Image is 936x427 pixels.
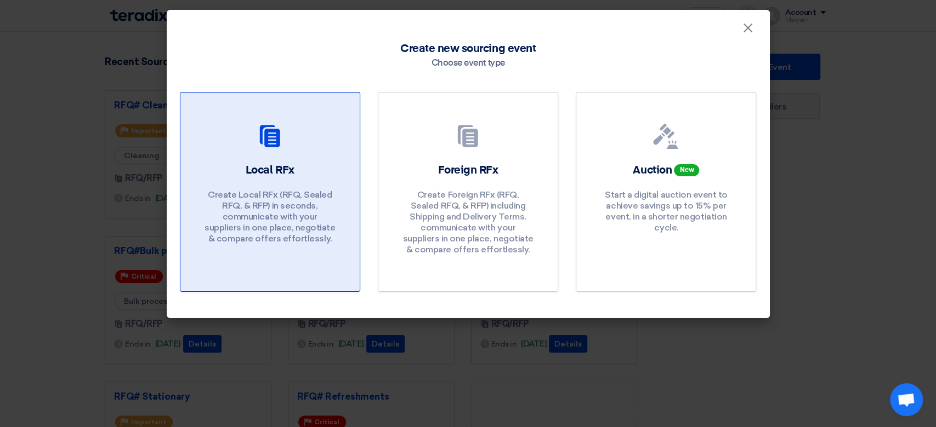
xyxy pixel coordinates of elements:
[600,189,732,233] p: Start a digital auction event to achieve savings up to 15% per event, in a shorter negotiation cy...
[890,383,923,416] a: Open chat
[438,163,498,178] h2: Foreign RFx
[576,92,756,292] a: Auction New Start a digital auction event to achieve savings up to 15% per event, in a shorter ne...
[378,92,558,292] a: Foreign RFx Create Foreign RFx (RFQ, Sealed RFQ, & RFP) including Shipping and Delivery Terms, co...
[742,20,753,42] span: ×
[246,163,294,178] h2: Local RFx
[204,189,336,244] p: Create Local RFx (RFQ, Sealed RFQ, & RFP) in seconds, communicate with your suppliers in one plac...
[734,18,762,39] button: Close
[432,57,505,70] div: Choose event type
[402,189,534,255] p: Create Foreign RFx (RFQ, Sealed RFQ, & RFP) including Shipping and Delivery Terms, communicate wi...
[180,92,360,292] a: Local RFx Create Local RFx (RFQ, Sealed RFQ, & RFP) in seconds, communicate with your suppliers i...
[633,165,672,176] span: Auction
[674,164,699,176] span: New
[400,41,536,57] span: Create new sourcing event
